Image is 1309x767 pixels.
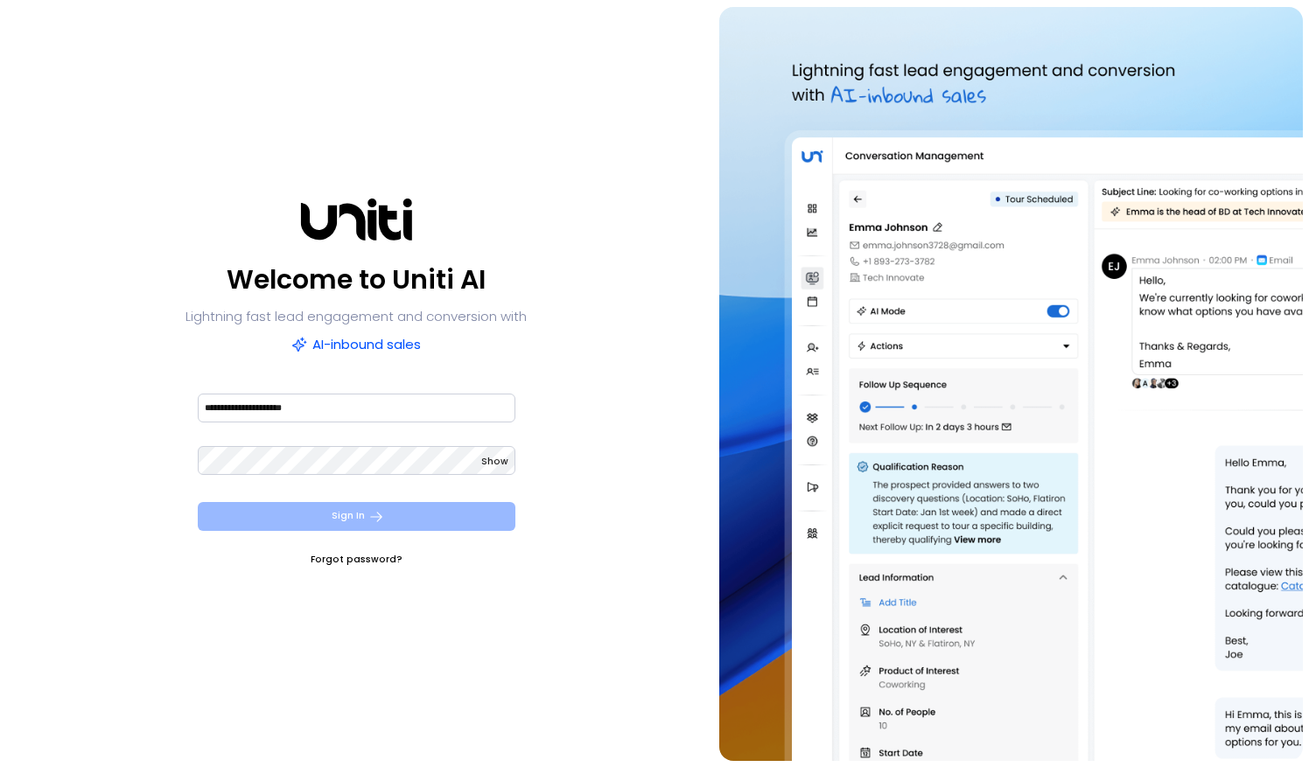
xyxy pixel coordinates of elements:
img: auth-hero.png [719,7,1302,761]
button: Show [481,453,508,471]
a: Forgot password? [311,551,402,568]
p: Welcome to Uniti AI [227,259,486,301]
button: Sign In [198,502,515,531]
p: AI-inbound sales [291,332,421,357]
p: Lightning fast lead engagement and conversion with [185,304,527,329]
span: Show [481,455,508,468]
